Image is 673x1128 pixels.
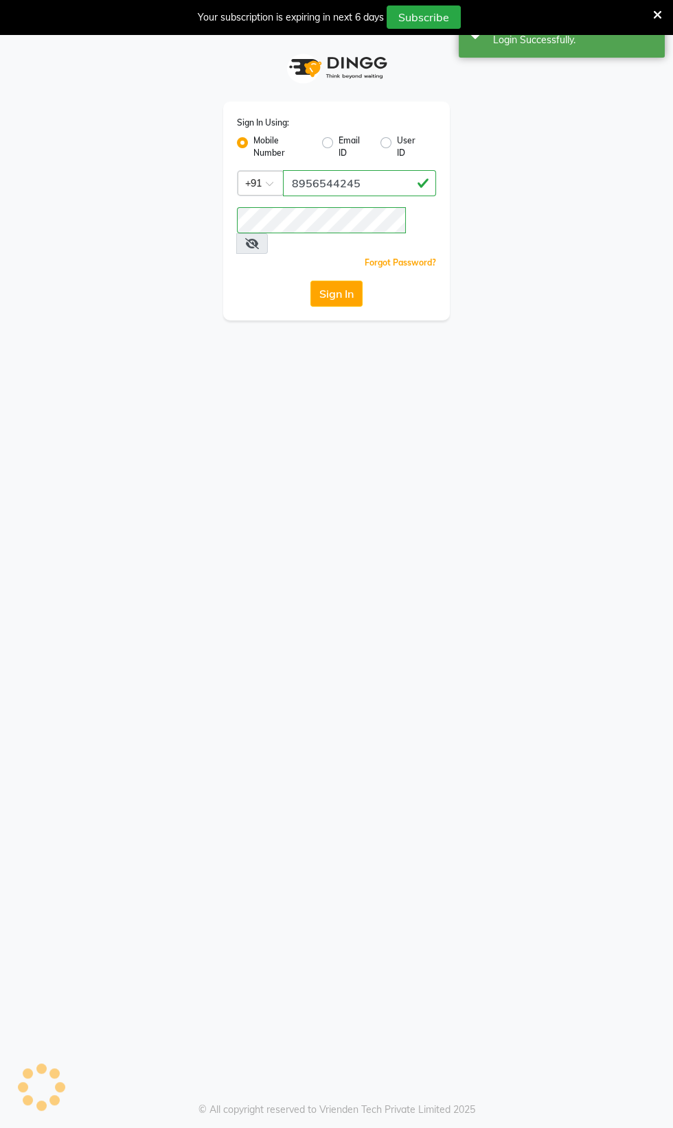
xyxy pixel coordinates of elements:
[283,170,436,196] input: Username
[253,134,311,159] label: Mobile Number
[198,10,384,25] div: Your subscription is expiring in next 6 days
[282,47,391,88] img: logo1.svg
[310,281,363,307] button: Sign In
[339,134,369,159] label: Email ID
[387,5,461,29] button: Subscribe
[237,207,406,233] input: Username
[397,134,425,159] label: User ID
[365,257,436,268] a: Forgot Password?
[237,117,289,129] label: Sign In Using:
[493,33,654,47] div: Login Successfully.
